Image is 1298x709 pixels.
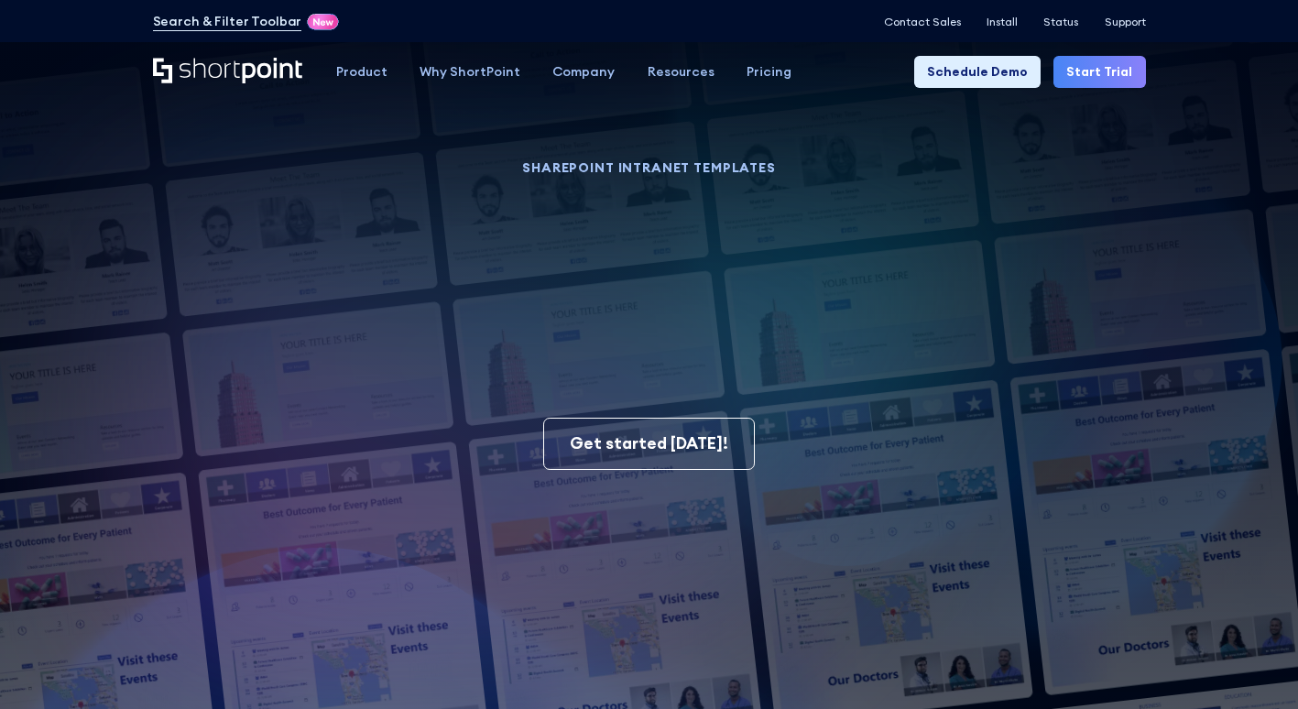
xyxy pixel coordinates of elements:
a: Pricing [731,56,808,88]
div: Product [336,62,387,82]
a: Resources [631,56,730,88]
div: Resources [648,62,714,82]
a: Contact Sales [884,16,961,28]
div: Get started [DATE]! [570,431,728,456]
a: Support [1105,16,1146,28]
div: Company [552,62,615,82]
a: Status [1043,16,1078,28]
a: Start Trial [1053,56,1145,88]
a: Home [153,58,304,86]
a: Why ShortPoint [403,56,536,88]
a: Company [537,56,631,88]
a: Install [987,16,1018,28]
h1: SHAREPOINT INTRANET TEMPLATES [269,162,1029,174]
a: Product [320,56,403,88]
div: Pricing [747,62,791,82]
a: Get started [DATE]! [543,418,756,470]
a: Schedule Demo [914,56,1041,88]
div: Why ShortPoint [420,62,520,82]
a: Search & Filter Toolbar [153,12,302,31]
